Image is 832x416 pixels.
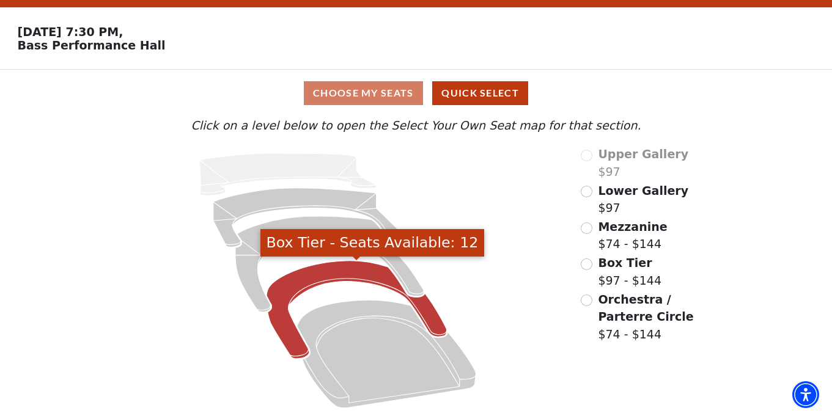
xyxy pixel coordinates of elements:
[598,291,719,343] label: $74 - $144
[598,184,688,197] span: Lower Gallery
[213,188,400,247] path: Lower Gallery - Seats Available: 241
[581,258,592,270] input: Box Tier$97 - $144
[598,256,652,269] span: Box Tier
[792,381,819,408] div: Accessibility Menu
[598,218,667,253] label: $74 - $144
[112,117,719,134] p: Click on a level below to open the Select Your Own Seat map for that section.
[581,294,592,306] input: Orchestra / Parterre Circle$74 - $144
[598,145,688,180] label: $97
[598,182,688,217] label: $97
[581,222,592,234] input: Mezzanine$74 - $144
[260,229,484,257] div: Box Tier - Seats Available: 12
[598,147,688,161] span: Upper Gallery
[598,254,661,289] label: $97 - $144
[598,293,693,324] span: Orchestra / Parterre Circle
[200,153,377,195] path: Upper Gallery - Seats Available: 0
[432,81,528,105] button: Quick Select
[598,220,667,233] span: Mezzanine
[581,186,592,197] input: Lower Gallery$97
[297,300,476,408] path: Orchestra / Parterre Circle - Seats Available: 24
